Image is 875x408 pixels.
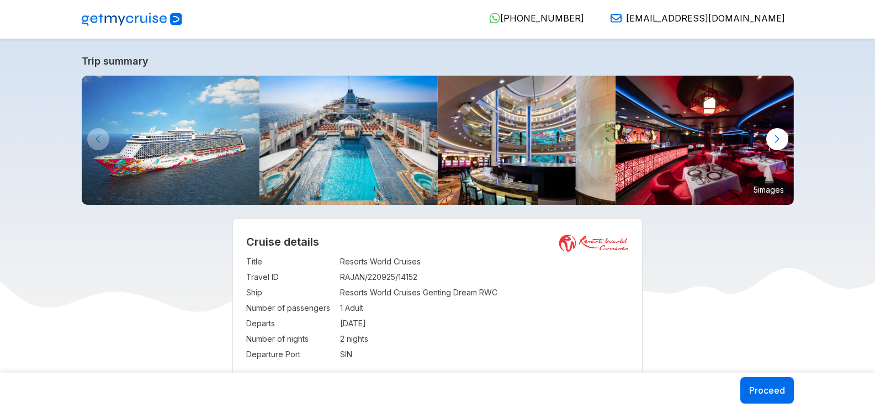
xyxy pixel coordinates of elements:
td: 1 Adult [340,300,629,316]
td: RAJAN/220925/14152 [340,269,629,285]
img: GentingDreambyResortsWorldCruises-KlookIndia.jpg [82,76,260,205]
td: 2 nights [340,331,629,347]
span: [PHONE_NUMBER] [500,13,584,24]
h2: Cruise details [246,235,629,248]
td: : [335,300,340,316]
img: 4.jpg [438,76,616,205]
td: : [335,285,340,300]
td: : [335,331,340,347]
td: Resorts World Cruises [340,254,629,269]
td: : [335,254,340,269]
img: Email [611,13,622,24]
td: : [335,269,340,285]
td: [DATE] [340,316,629,331]
a: Trip summary [82,55,794,67]
td: Title [246,254,335,269]
span: [EMAIL_ADDRESS][DOMAIN_NAME] [626,13,785,24]
button: Proceed [740,377,794,404]
td: Number of nights [246,331,335,347]
td: Number of passengers [246,300,335,316]
td: SIN [340,347,629,362]
td: Travel ID [246,269,335,285]
td: Departure Port [246,347,335,362]
small: 5 images [749,181,788,198]
td: : [335,316,340,331]
td: Departs [246,316,335,331]
a: [EMAIL_ADDRESS][DOMAIN_NAME] [602,13,785,24]
img: WhatsApp [489,13,500,24]
td: Resorts World Cruises Genting Dream RWC [340,285,629,300]
td: Ship [246,285,335,300]
img: 16.jpg [616,76,794,205]
td: : [335,347,340,362]
a: [PHONE_NUMBER] [480,13,584,24]
img: Main-Pool-800x533.jpg [259,76,438,205]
